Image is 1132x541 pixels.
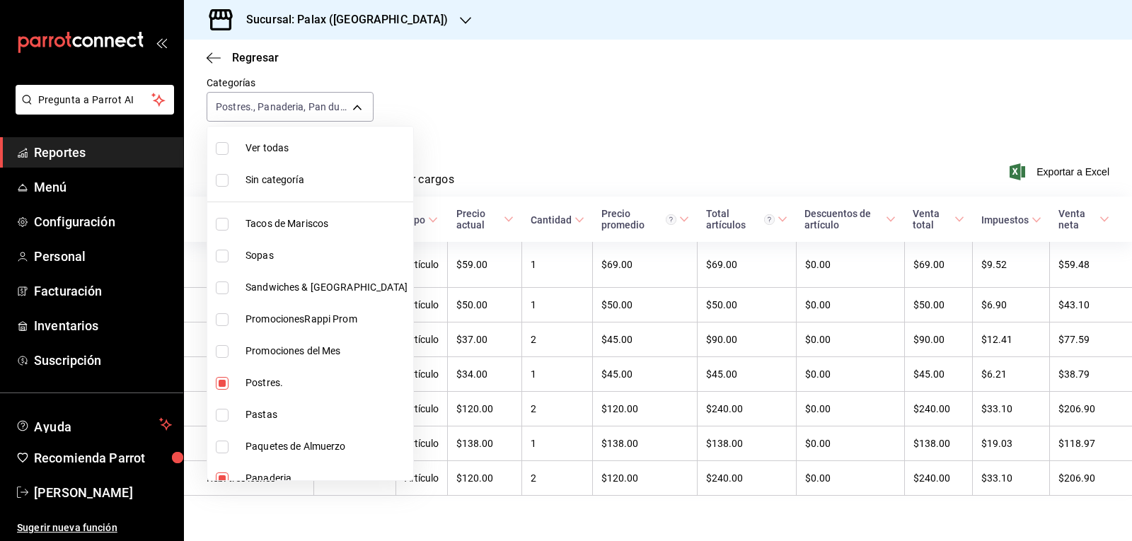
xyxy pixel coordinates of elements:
[246,216,408,231] span: Tacos de Mariscos
[246,344,408,359] span: Promociones del Mes
[246,248,408,263] span: Sopas
[246,280,408,295] span: Sandwiches & [GEOGRAPHIC_DATA]
[246,407,408,422] span: Pastas
[246,439,408,454] span: Paquetes de Almuerzo
[246,173,408,187] span: Sin categoría
[246,376,408,390] span: Postres.
[246,312,408,327] span: PromocionesRappi Prom
[246,471,408,486] span: Panaderia
[246,141,408,156] span: Ver todas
